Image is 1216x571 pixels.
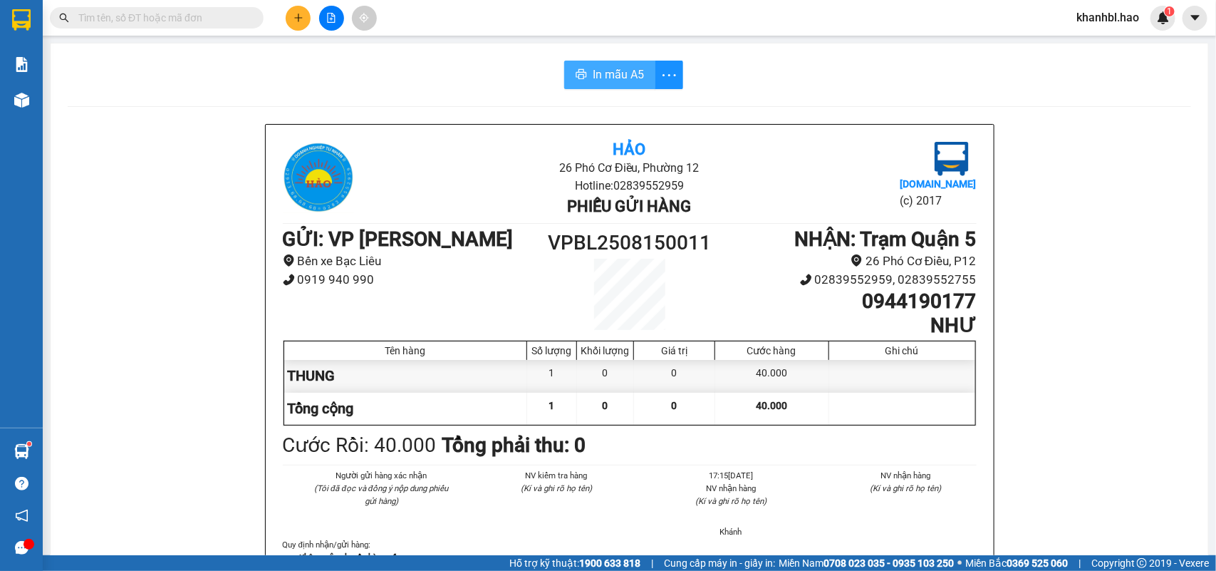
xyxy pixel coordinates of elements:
[283,274,295,286] span: phone
[661,469,802,482] li: 17:15[DATE]
[527,360,577,392] div: 1
[716,314,976,338] h1: NHƯ
[283,254,295,267] span: environment
[716,270,976,289] li: 02839552959, 02839552755
[576,68,587,82] span: printer
[577,360,634,392] div: 0
[18,18,89,89] img: logo.jpg
[661,482,802,495] li: NV nhận hàng
[1165,6,1175,16] sup: 1
[900,192,976,210] li: (c) 2017
[672,400,677,411] span: 0
[359,13,369,23] span: aim
[531,345,573,356] div: Số lượng
[14,93,29,108] img: warehouse-icon
[613,140,645,158] b: Hảo
[1065,9,1150,26] span: khanhbl.hao
[283,270,543,289] li: 0919 940 990
[1167,6,1172,16] span: 1
[59,13,69,23] span: search
[293,13,303,23] span: plus
[581,345,630,356] div: Khối lượng
[1007,557,1068,569] strong: 0369 525 060
[779,555,954,571] span: Miền Nam
[661,525,802,538] li: Khánh
[900,178,976,190] b: [DOMAIN_NAME]
[836,469,977,482] li: NV nhận hàng
[283,142,354,213] img: logo.jpg
[715,360,828,392] div: 40.000
[27,442,31,446] sup: 1
[509,555,640,571] span: Hỗ trợ kỹ thuật:
[288,400,354,417] span: Tổng cộng
[833,345,972,356] div: Ghi chú
[716,289,976,314] h1: 0944190177
[664,555,775,571] span: Cung cấp máy in - giấy in:
[442,433,586,457] b: Tổng phải thu: 0
[655,61,683,89] button: more
[288,345,524,356] div: Tên hàng
[851,254,863,267] span: environment
[12,9,31,31] img: logo-vxr
[284,360,528,392] div: THUNG
[935,142,969,176] img: logo.jpg
[283,227,514,251] b: GỬI : VP [PERSON_NAME]
[795,227,977,251] b: NHẬN : Trạm Quận 5
[18,103,249,127] b: GỬI : VP [PERSON_NAME]
[593,66,644,83] span: In mẫu A5
[965,555,1068,571] span: Miền Bắc
[14,57,29,72] img: solution-icon
[651,555,653,571] span: |
[486,469,627,482] li: NV kiểm tra hàng
[823,557,954,569] strong: 0708 023 035 - 0935 103 250
[283,430,437,461] div: Cước Rồi : 40.000
[521,483,592,493] i: (Kí và ghi rõ họ tên)
[871,483,942,493] i: (Kí và ghi rõ họ tên)
[15,477,28,490] span: question-circle
[286,6,311,31] button: plus
[719,345,824,356] div: Cước hàng
[133,35,596,53] li: 26 Phó Cơ Điều, Phường 12
[800,274,812,286] span: phone
[579,557,640,569] strong: 1900 633 818
[15,509,28,523] span: notification
[1079,555,1081,571] span: |
[543,227,717,259] h1: VPBL2508150011
[564,61,655,89] button: printerIn mẫu A5
[398,159,861,177] li: 26 Phó Cơ Điều, Phường 12
[655,66,682,84] span: more
[716,252,976,271] li: 26 Phó Cơ Điều, P12
[1157,11,1170,24] img: icon-new-feature
[1137,558,1147,568] span: copyright
[603,400,608,411] span: 0
[398,177,861,195] li: Hotline: 02839552959
[14,444,29,459] img: warehouse-icon
[634,360,715,392] div: 0
[756,400,787,411] span: 40.000
[133,53,596,71] li: Hotline: 02839552959
[311,469,452,482] li: Người gửi hàng xác nhận
[638,345,711,356] div: Giá trị
[549,400,555,411] span: 1
[319,6,344,31] button: file-add
[1189,11,1202,24] span: caret-down
[352,6,377,31] button: aim
[314,483,448,506] i: (Tôi đã đọc và đồng ý nộp dung phiếu gửi hàng)
[567,197,691,215] b: Phiếu gửi hàng
[78,10,246,26] input: Tìm tên, số ĐT hoặc mã đơn
[695,496,767,506] i: (Kí và ghi rõ họ tên)
[1183,6,1207,31] button: caret-down
[326,13,336,23] span: file-add
[957,560,962,566] span: ⚪️
[15,541,28,555] span: message
[283,252,543,271] li: Bến xe Bạc Liêu
[300,552,407,562] strong: Không vận chuyển hàng cấm.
